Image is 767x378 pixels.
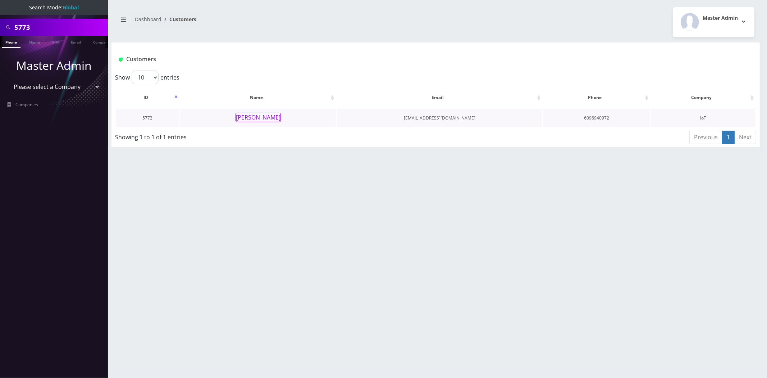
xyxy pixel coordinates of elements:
a: Previous [689,131,722,144]
button: [PERSON_NAME] [236,113,281,122]
select: Showentries [132,71,159,84]
a: Dashboard [135,16,161,23]
th: Name: activate to sort column ascending [180,87,336,108]
a: Company [90,36,114,47]
th: Email: activate to sort column ascending [337,87,542,108]
div: Showing 1 to 1 of 1 entries [115,130,377,141]
span: Companies [16,102,38,108]
a: 1 [722,131,735,144]
th: ID: activate to sort column descending [116,87,179,108]
th: Phone: activate to sort column ascending [543,87,650,108]
td: IoT [651,109,755,127]
a: Name [26,36,44,47]
a: Email [67,36,85,47]
li: Customers [161,15,196,23]
h1: Customers [119,56,645,63]
td: 6096940972 [543,109,650,127]
nav: breadcrumb [117,12,430,32]
th: Company: activate to sort column ascending [651,87,755,108]
button: Master Admin [673,7,754,37]
td: 5773 [116,109,179,127]
a: Phone [2,36,20,48]
td: [EMAIL_ADDRESS][DOMAIN_NAME] [337,109,542,127]
a: SIM [49,36,62,47]
span: Search Mode: [29,4,79,11]
h2: Master Admin [703,15,738,21]
label: Show entries [115,71,179,84]
a: Next [734,131,756,144]
strong: Global [63,4,79,11]
input: Search All Companies [14,21,106,34]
